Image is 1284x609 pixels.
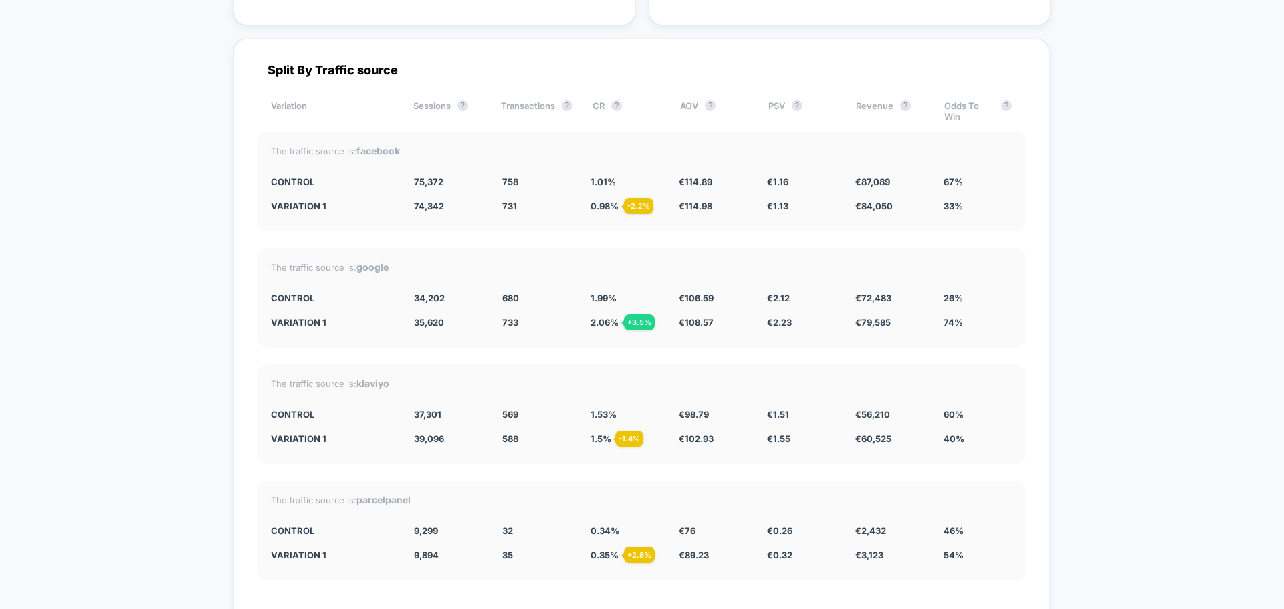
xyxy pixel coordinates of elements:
span: 75,372 [414,176,443,187]
div: Variation 1 [271,317,394,328]
span: 0.98 % [591,201,619,211]
span: € 3,123 [855,550,883,560]
span: € 2.12 [767,293,790,303]
strong: klaviyo [356,378,389,389]
span: 758 [502,176,518,187]
div: CONTROL [271,293,394,303]
span: € 114.98 [679,201,712,211]
span: € 76 [679,525,695,536]
span: 680 [502,293,519,303]
div: Variation 1 [271,201,394,211]
div: The traffic source is: [271,378,1012,389]
span: 1.01 % [591,176,616,187]
span: 74,342 [414,201,444,211]
span: 32 [502,525,513,536]
strong: google [356,261,389,273]
strong: parcelpanel [356,494,411,505]
button: ? [900,100,911,111]
span: 1.5 % [591,433,611,444]
span: € 114.89 [679,176,712,187]
span: € 60,525 [855,433,891,444]
div: PSV [768,100,836,122]
span: € 56,210 [855,409,890,420]
span: € 1.13 [767,201,788,211]
span: 39,096 [414,433,444,444]
span: 588 [502,433,518,444]
div: The traffic source is: [271,494,1012,505]
div: CR [593,100,660,122]
button: ? [457,100,468,111]
button: ? [611,100,622,111]
div: 46% [944,525,1012,536]
span: 2.06 % [591,317,619,328]
span: € 2,432 [855,525,886,536]
button: ? [705,100,716,111]
div: 67% [944,176,1012,187]
span: € 72,483 [855,293,891,303]
div: CONTROL [271,409,394,420]
span: 0.34 % [591,525,619,536]
div: Revenue [856,100,924,122]
div: 33% [944,201,1012,211]
span: 1.99 % [591,293,617,303]
div: Variation [271,100,393,122]
div: 40% [944,433,1012,444]
span: € 1.16 [767,176,788,187]
button: ? [1001,100,1012,111]
span: 569 [502,409,518,420]
span: € 87,089 [855,176,890,187]
div: Sessions [413,100,481,122]
div: - 2.2 % [624,198,653,214]
div: Odds To Win [944,100,1012,122]
div: The traffic source is: [271,261,1012,273]
button: ? [792,100,802,111]
span: € 84,050 [855,201,893,211]
span: 1.53 % [591,409,617,420]
div: 60% [944,409,1012,420]
span: € 0.32 [767,550,792,560]
span: € 98.79 [679,409,709,420]
span: 733 [502,317,518,328]
div: Variation 1 [271,433,394,444]
span: € 79,585 [855,317,891,328]
div: Split By Traffic source [257,63,1025,77]
span: € 2.23 [767,317,792,328]
span: € 0.26 [767,525,792,536]
div: Variation 1 [271,550,394,560]
strong: facebook [356,145,400,156]
span: € 102.93 [679,433,714,444]
div: AOV [680,100,748,122]
div: - 1.4 % [615,431,643,447]
span: 35 [502,550,513,560]
span: 0.35 % [591,550,619,560]
div: CONTROL [271,525,394,536]
div: 54% [944,550,1012,560]
span: 9,894 [414,550,439,560]
div: + 2.8 % [624,547,655,563]
span: € 108.57 [679,317,714,328]
span: € 106.59 [679,293,714,303]
div: 26% [944,293,1012,303]
div: CONTROL [271,176,394,187]
span: € 89.23 [679,550,709,560]
div: 74% [944,317,1012,328]
span: 9,299 [414,525,438,536]
div: Transactions [501,100,572,122]
span: € 1.51 [767,409,789,420]
div: + 3.5 % [624,314,655,330]
div: The traffic source is: [271,145,1012,156]
span: € 1.55 [767,433,790,444]
span: 35,620 [414,317,444,328]
span: 37,301 [414,409,441,420]
span: 731 [502,201,517,211]
button: ? [562,100,572,111]
span: 34,202 [414,293,445,303]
